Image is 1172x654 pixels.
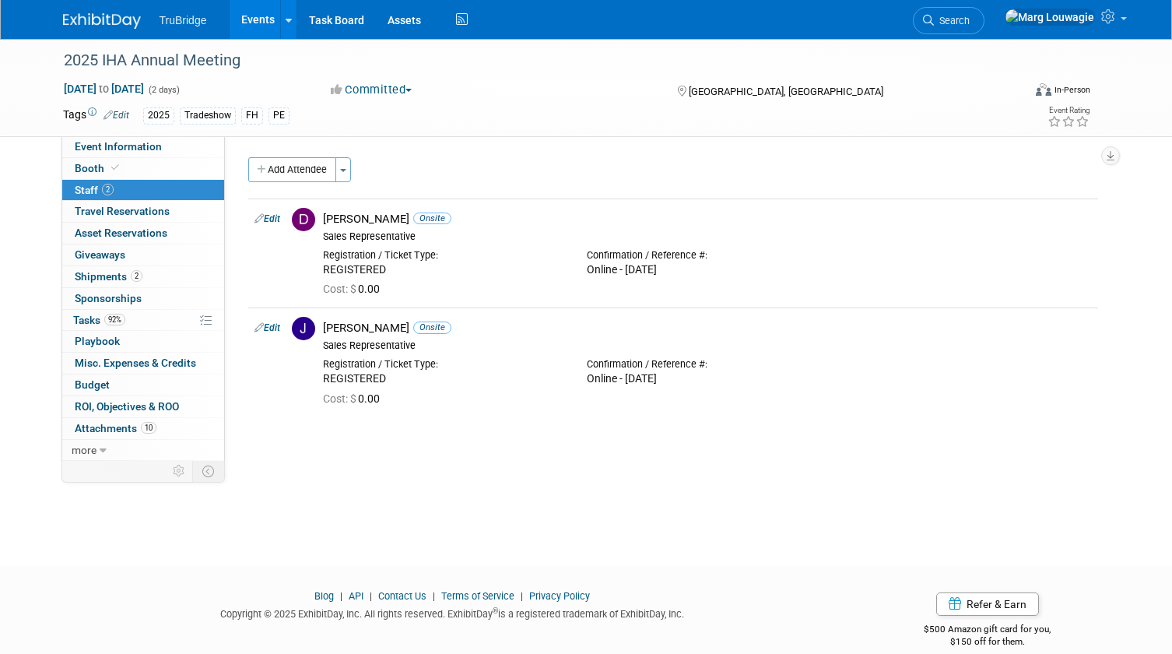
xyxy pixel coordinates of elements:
a: Booth [62,158,224,179]
span: | [336,590,346,602]
span: Booth [75,162,122,174]
div: 2025 IHA Annual Meeting [58,47,1003,75]
span: Misc. Expenses & Credits [75,357,196,369]
a: Asset Reservations [62,223,224,244]
td: Tags [63,107,129,125]
span: Asset Reservations [75,227,167,239]
a: Giveaways [62,244,224,265]
a: Refer & Earn [936,592,1039,616]
span: Shipments [75,270,142,283]
span: Onsite [413,322,451,333]
span: more [72,444,96,456]
span: Cost: $ [323,283,358,295]
div: Sales Representative [323,339,1092,352]
a: Travel Reservations [62,201,224,222]
div: $500 Amazon gift card for you, [865,613,1110,649]
button: Add Attendee [248,157,336,182]
span: TruBridge [160,14,207,26]
div: REGISTERED [323,372,563,386]
a: Event Information [62,136,224,157]
span: (2 days) [147,85,180,95]
div: Confirmation / Reference #: [587,358,827,371]
span: Giveaways [75,248,125,261]
div: [PERSON_NAME] [323,321,1092,336]
span: 92% [104,314,125,325]
span: 10 [141,422,156,434]
div: Registration / Ticket Type: [323,358,563,371]
div: Confirmation / Reference #: [587,249,827,262]
span: Onsite [413,213,451,224]
div: Online - [DATE] [587,372,827,386]
div: Event Rating [1047,107,1090,114]
img: ExhibitDay [63,13,141,29]
div: REGISTERED [323,263,563,277]
i: Booth reservation complete [111,163,119,172]
div: Online - [DATE] [587,263,827,277]
span: Cost: $ [323,392,358,405]
span: Sponsorships [75,292,142,304]
img: J.jpg [292,317,315,340]
div: [PERSON_NAME] [323,212,1092,227]
img: Marg Louwagie [1005,9,1095,26]
span: | [429,590,439,602]
div: PE [268,107,289,124]
a: Playbook [62,331,224,352]
span: ROI, Objectives & ROO [75,400,179,413]
a: Tasks92% [62,310,224,331]
div: Tradeshow [180,107,236,124]
button: Committed [325,82,418,98]
a: Edit [104,110,129,121]
a: Sponsorships [62,288,224,309]
td: Toggle Event Tabs [192,461,224,481]
a: Privacy Policy [529,590,590,602]
a: Terms of Service [441,590,514,602]
a: Shipments2 [62,266,224,287]
div: 2025 [143,107,174,124]
span: 0.00 [323,392,386,405]
span: [GEOGRAPHIC_DATA], [GEOGRAPHIC_DATA] [689,86,883,97]
span: | [366,590,376,602]
a: Budget [62,374,224,396]
a: Edit [254,213,280,224]
span: | [517,590,527,602]
div: Sales Representative [323,230,1092,243]
div: Copyright © 2025 ExhibitDay, Inc. All rights reserved. ExhibitDay is a registered trademark of Ex... [63,603,842,621]
a: Contact Us [378,590,426,602]
a: Misc. Expenses & Credits [62,353,224,374]
span: 2 [102,184,114,195]
a: Attachments10 [62,418,224,439]
a: Staff2 [62,180,224,201]
span: Attachments [75,422,156,434]
img: Format-Inperson.png [1036,83,1051,96]
div: In-Person [1054,84,1090,96]
img: D.jpg [292,208,315,231]
a: Search [913,7,984,34]
span: Budget [75,378,110,391]
a: Edit [254,322,280,333]
span: to [96,83,111,95]
div: Event Format [939,81,1090,104]
span: Tasks [73,314,125,326]
a: more [62,440,224,461]
span: 2 [131,270,142,282]
span: Travel Reservations [75,205,170,217]
span: Event Information [75,140,162,153]
span: Staff [75,184,114,196]
a: Blog [314,590,334,602]
span: Search [934,15,970,26]
a: ROI, Objectives & ROO [62,396,224,417]
div: FH [241,107,263,124]
sup: ® [493,607,498,615]
div: Registration / Ticket Type: [323,249,563,262]
td: Personalize Event Tab Strip [166,461,193,481]
span: 0.00 [323,283,386,295]
span: Playbook [75,335,120,347]
span: [DATE] [DATE] [63,82,145,96]
a: API [349,590,363,602]
div: $150 off for them. [865,635,1110,649]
